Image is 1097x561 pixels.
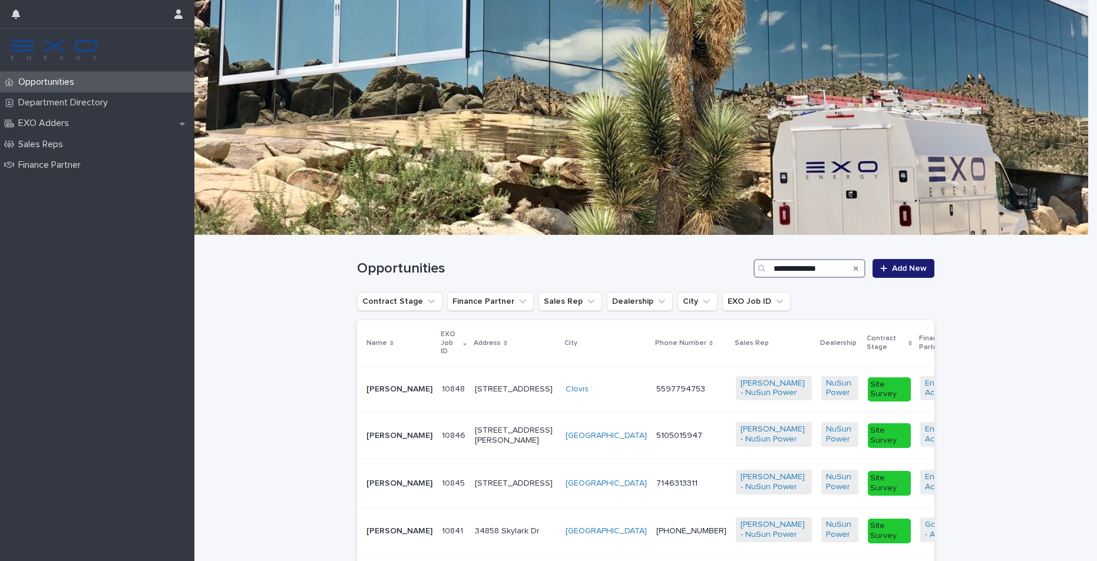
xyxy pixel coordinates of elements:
[741,520,807,540] a: [PERSON_NAME] - NuSun Power
[442,382,467,394] p: 10848
[357,459,1068,507] tr: [PERSON_NAME]1084510845 [STREET_ADDRESS][GEOGRAPHIC_DATA] 7146313311[PERSON_NAME] - NuSun Power N...
[656,385,705,393] a: 5597794753
[442,524,465,536] p: 10841
[475,384,556,394] p: [STREET_ADDRESS]
[357,366,1068,413] tr: [PERSON_NAME]1084810848 [STREET_ADDRESS]Clovis 5597794753[PERSON_NAME] - NuSun Power NuSun Power ...
[867,332,906,354] p: Contract Stage
[14,139,72,150] p: Sales Reps
[366,384,432,394] p: [PERSON_NAME]
[868,471,911,496] div: Site Survey
[447,292,534,311] button: Finance Partner
[925,424,965,444] a: EnFin - Active
[357,413,1068,459] tr: [PERSON_NAME]1084610846 [STREET_ADDRESS][PERSON_NAME][GEOGRAPHIC_DATA] 5105015947[PERSON_NAME] - ...
[741,424,807,444] a: [PERSON_NAME] - NuSun Power
[564,337,577,350] p: City
[14,77,84,88] p: Opportunities
[607,292,673,311] button: Dealership
[442,429,468,441] p: 10846
[820,337,857,350] p: Dealership
[441,328,460,358] p: EXO Job ID
[892,264,927,273] span: Add New
[366,337,387,350] p: Name
[14,97,117,108] p: Department Directory
[14,118,78,129] p: EXO Adders
[475,479,556,489] p: [STREET_ADDRESS]
[366,431,432,441] p: [PERSON_NAME]
[357,292,442,311] button: Contract Stage
[925,472,965,492] a: EnFin - Active
[741,472,807,492] a: [PERSON_NAME] - NuSun Power
[826,472,854,492] a: NuSun Power
[754,259,865,278] input: Search
[566,526,647,536] a: [GEOGRAPHIC_DATA]
[475,526,556,536] p: 34858 Skylark Dr
[474,337,501,350] p: Address
[925,520,965,540] a: Goodleap - Active
[826,379,854,399] a: NuSun Power
[566,479,647,489] a: [GEOGRAPHIC_DATA]
[14,160,90,171] p: Finance Partner
[656,479,698,487] a: 7146313311
[925,379,965,399] a: EnFin - Active
[656,431,702,440] a: 5105015947
[722,292,791,311] button: EXO Job ID
[656,527,726,535] a: [PHONE_NUMBER]
[868,519,911,543] div: Site Survey
[566,384,589,394] a: Clovis
[9,38,99,62] img: FKS5r6ZBThi8E5hshIGi
[357,508,1068,555] tr: [PERSON_NAME]1084110841 34858 Skylark Dr[GEOGRAPHIC_DATA] [PHONE_NUMBER][PERSON_NAME] - NuSun Pow...
[826,520,854,540] a: NuSun Power
[868,423,911,448] div: Site Survey
[366,479,432,489] p: [PERSON_NAME]
[873,259,934,278] a: Add New
[735,337,769,350] p: Sales Rep
[366,526,432,536] p: [PERSON_NAME]
[919,332,971,354] p: Finance Partner
[357,260,749,277] h1: Opportunities
[566,431,647,441] a: [GEOGRAPHIC_DATA]
[678,292,718,311] button: City
[655,337,706,350] p: Phone Number
[538,292,602,311] button: Sales Rep
[868,377,911,402] div: Site Survey
[826,424,854,444] a: NuSun Power
[442,476,467,489] p: 10845
[741,379,807,399] a: [PERSON_NAME] - NuSun Power
[475,426,556,446] p: [STREET_ADDRESS][PERSON_NAME]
